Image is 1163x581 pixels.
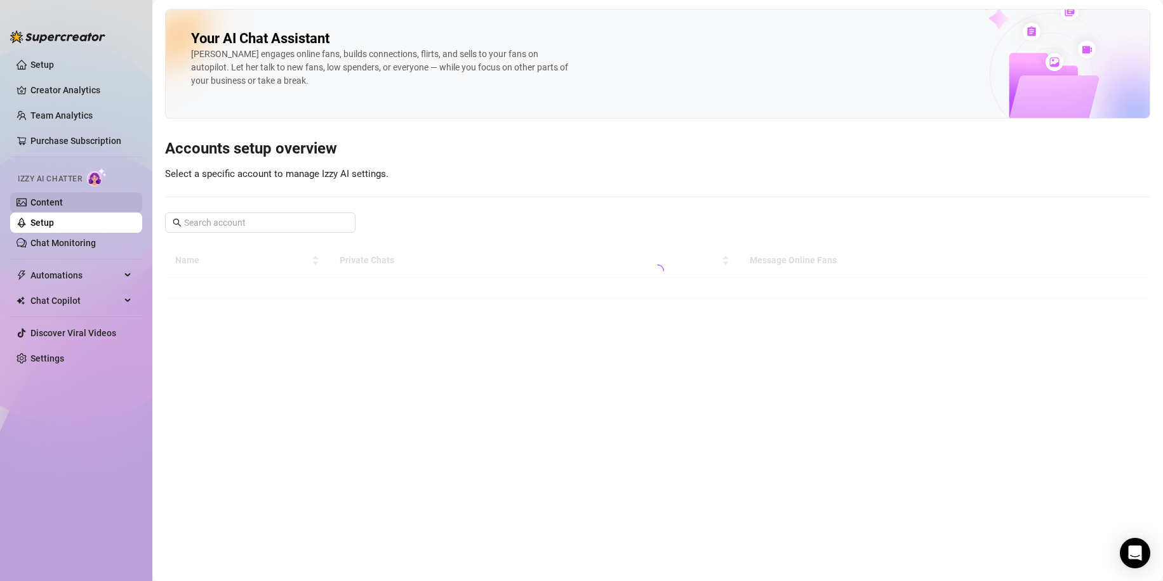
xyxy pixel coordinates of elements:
[17,296,25,305] img: Chat Copilot
[30,238,96,248] a: Chat Monitoring
[165,168,389,180] span: Select a specific account to manage Izzy AI settings.
[651,264,664,277] span: loading
[191,48,572,88] div: [PERSON_NAME] engages online fans, builds connections, flirts, and sells to your fans on autopilo...
[87,168,107,186] img: AI Chatter
[30,80,132,100] a: Creator Analytics
[30,218,54,228] a: Setup
[30,328,116,338] a: Discover Viral Videos
[30,265,121,285] span: Automations
[191,30,329,48] h2: Your AI Chat Assistant
[18,173,82,185] span: Izzy AI Chatter
[30,353,64,363] a: Settings
[173,218,182,227] span: search
[10,30,105,43] img: logo-BBDzfeDw.svg
[30,60,54,70] a: Setup
[17,270,27,280] span: thunderbolt
[30,290,121,311] span: Chat Copilot
[165,139,1150,159] h3: Accounts setup overview
[184,216,338,230] input: Search account
[30,131,132,151] a: Purchase Subscription
[30,110,93,121] a: Team Analytics
[1120,538,1150,568] div: Open Intercom Messenger
[30,197,63,207] a: Content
